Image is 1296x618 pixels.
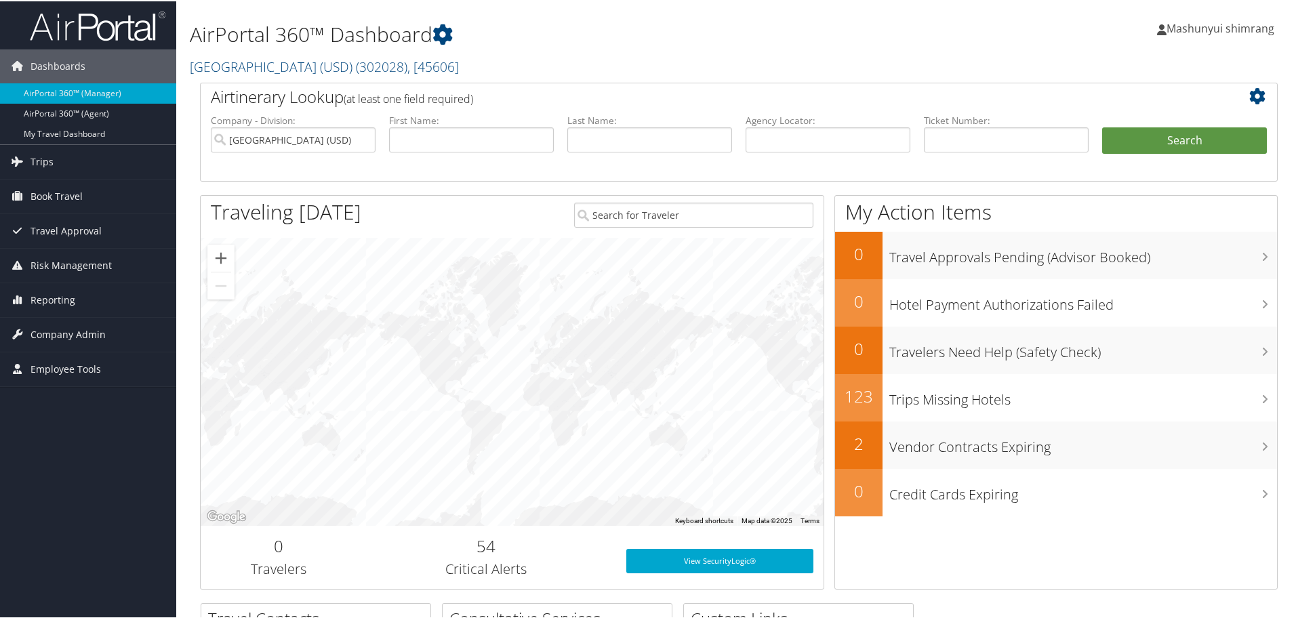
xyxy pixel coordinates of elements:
[211,558,346,577] h3: Travelers
[835,289,883,312] h2: 0
[835,230,1277,278] a: 0Travel Approvals Pending (Advisor Booked)
[207,271,235,298] button: Zoom out
[211,197,361,225] h1: Traveling [DATE]
[31,48,85,82] span: Dashboards
[31,213,102,247] span: Travel Approval
[835,431,883,454] h2: 2
[835,241,883,264] h2: 0
[835,468,1277,515] a: 0Credit Cards Expiring
[626,548,813,572] a: View SecurityLogic®
[389,112,554,126] label: First Name:
[211,112,376,126] label: Company - Division:
[835,420,1277,468] a: 2Vendor Contracts Expiring
[211,533,346,556] h2: 0
[574,201,813,226] input: Search for Traveler
[190,19,922,47] h1: AirPortal 360™ Dashboard
[344,90,473,105] span: (at least one field required)
[835,336,883,359] h2: 0
[367,558,606,577] h3: Critical Alerts
[31,351,101,385] span: Employee Tools
[30,9,165,41] img: airportal-logo.png
[889,430,1277,455] h3: Vendor Contracts Expiring
[746,112,910,126] label: Agency Locator:
[1102,126,1267,153] button: Search
[1157,7,1288,47] a: Mashunyui shimrang
[190,56,459,75] a: [GEOGRAPHIC_DATA] (USD)
[31,144,54,178] span: Trips
[889,335,1277,360] h3: Travelers Need Help (Safety Check)
[407,56,459,75] span: , [ 45606 ]
[835,478,883,501] h2: 0
[31,316,106,350] span: Company Admin
[889,287,1277,313] h3: Hotel Payment Authorizations Failed
[801,516,819,523] a: Terms
[889,240,1277,266] h3: Travel Approvals Pending (Advisor Booked)
[567,112,732,126] label: Last Name:
[211,84,1177,107] h2: Airtinerary Lookup
[675,515,733,524] button: Keyboard shortcuts
[889,477,1277,503] h3: Credit Cards Expiring
[207,243,235,270] button: Zoom in
[356,56,407,75] span: ( 302028 )
[835,278,1277,325] a: 0Hotel Payment Authorizations Failed
[204,507,249,524] a: Open this area in Google Maps (opens a new window)
[924,112,1089,126] label: Ticket Number:
[835,325,1277,373] a: 0Travelers Need Help (Safety Check)
[1167,20,1274,35] span: Mashunyui shimrang
[204,507,249,524] img: Google
[31,282,75,316] span: Reporting
[31,178,83,212] span: Book Travel
[742,516,792,523] span: Map data ©2025
[835,197,1277,225] h1: My Action Items
[367,533,606,556] h2: 54
[835,384,883,407] h2: 123
[31,247,112,281] span: Risk Management
[889,382,1277,408] h3: Trips Missing Hotels
[835,373,1277,420] a: 123Trips Missing Hotels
